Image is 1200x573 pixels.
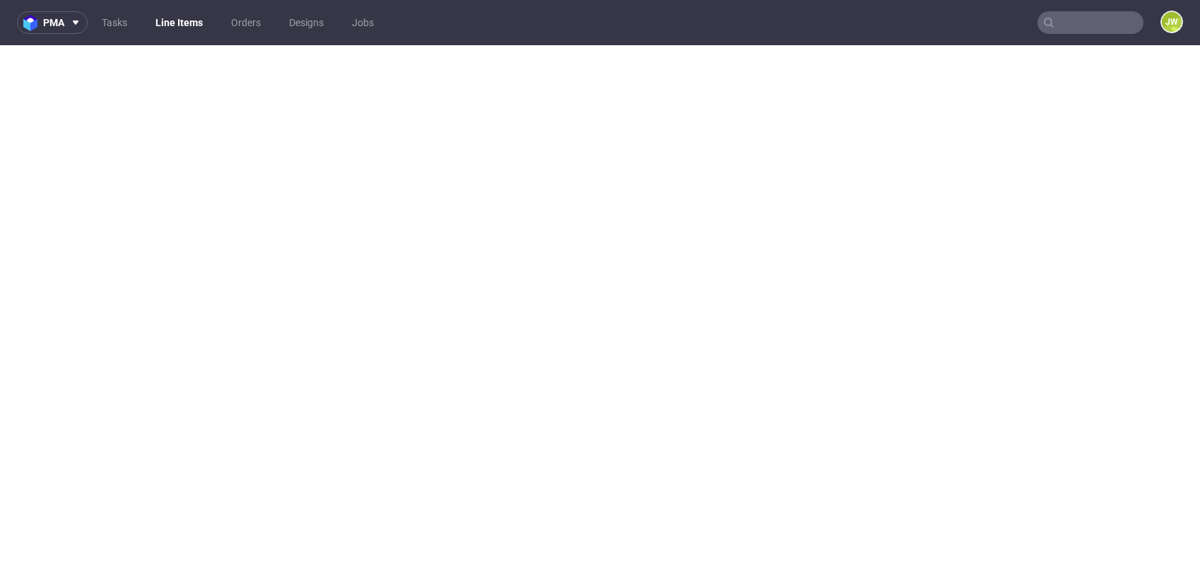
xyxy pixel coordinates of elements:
a: Line Items [147,11,211,34]
figcaption: JW [1162,12,1182,32]
span: pma [43,18,64,28]
a: Orders [223,11,269,34]
a: Jobs [343,11,382,34]
img: logo [23,15,43,31]
button: pma [17,11,88,34]
a: Tasks [93,11,136,34]
a: Designs [281,11,332,34]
